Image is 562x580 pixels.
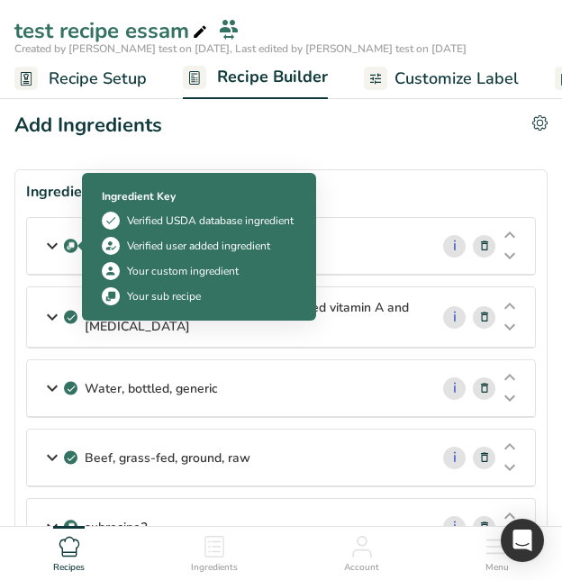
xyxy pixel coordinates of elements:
[27,430,535,486] div: Beef, grass-fed, ground, raw i
[443,377,466,400] a: i
[85,518,148,537] p: subrecipe2
[14,111,162,140] div: Add Ingredients
[127,288,201,304] div: Your sub recipe
[127,238,270,254] div: Verified user added ingredient
[443,516,466,539] a: i
[14,41,467,56] span: Created by [PERSON_NAME] test on [DATE], Last edited by [PERSON_NAME] test on [DATE]
[27,360,535,417] div: Water, bottled, generic i
[85,449,250,467] p: Beef, grass-fed, ground, raw
[49,67,147,91] span: Recipe Setup
[14,59,147,99] a: Recipe Setup
[53,527,85,575] a: Recipes
[27,499,535,556] div: Sub Recipe subrecipe2 i
[53,561,85,575] span: Recipes
[443,306,466,329] a: i
[364,59,519,99] a: Customize Label
[443,447,466,469] a: i
[191,561,238,575] span: Ingredients
[26,181,536,203] div: Ingredients
[183,57,328,100] a: Recipe Builder
[501,519,544,562] div: Open Intercom Messenger
[64,240,77,253] img: Sub Recipe
[27,287,535,348] div: Milk, whole, 3.25% milkfat, without added vitamin A and [MEDICAL_DATA] i
[14,14,211,47] div: test recipe essam
[443,235,466,258] a: i
[102,287,120,305] img: Sub Recipe
[102,188,296,204] div: Ingredient Key
[85,379,218,398] p: Water, bottled, generic
[217,65,328,89] span: Recipe Builder
[344,527,379,575] a: Account
[344,561,379,575] span: Account
[485,561,509,575] span: Menu
[127,263,239,279] div: Your custom ingredient
[127,213,294,229] div: Verified USDA database ingredient
[394,67,519,91] span: Customize Label
[191,527,238,575] a: Ingredients
[64,521,77,534] img: Sub Recipe
[27,218,535,275] div: Sub Recipe subrecipe essam i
